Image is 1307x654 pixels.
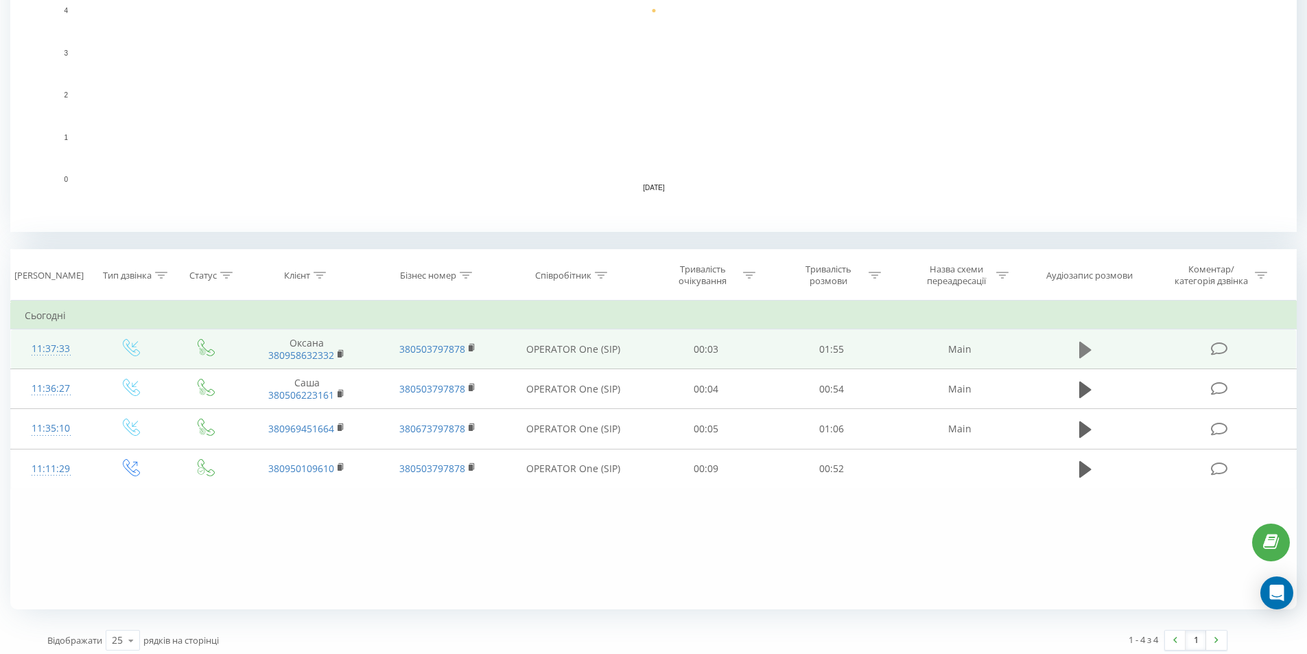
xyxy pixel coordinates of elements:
td: 00:03 [644,329,769,369]
div: Бізнес номер [400,270,456,281]
td: 01:06 [769,409,895,449]
div: 11:35:10 [25,415,78,442]
div: 11:36:27 [25,375,78,402]
text: 2 [64,91,68,99]
div: 11:37:33 [25,336,78,362]
a: 380503797878 [399,382,465,395]
div: Коментар/категорія дзвінка [1171,264,1251,287]
td: 00:04 [644,369,769,409]
text: 4 [64,7,68,14]
div: Тривалість розмови [792,264,865,287]
text: 1 [64,134,68,141]
td: OPERATOR One (SIP) [503,449,644,489]
td: Main [894,329,1024,369]
td: OPERATOR One (SIP) [503,329,644,369]
td: Оксана [242,329,372,369]
a: 380958632332 [268,349,334,362]
div: Клієнт [284,270,310,281]
a: 380506223161 [268,388,334,401]
td: 00:09 [644,449,769,489]
a: 380503797878 [399,342,465,355]
td: 00:52 [769,449,895,489]
a: 380503797878 [399,462,465,475]
td: OPERATOR One (SIP) [503,369,644,409]
text: 3 [64,49,68,57]
text: 0 [64,176,68,183]
td: Саша [242,369,372,409]
div: Аудіозапис розмови [1046,270,1133,281]
span: Відображати [47,634,102,646]
div: Співробітник [535,270,591,281]
div: Назва схеми переадресації [919,264,993,287]
div: 1 - 4 з 4 [1129,633,1158,646]
div: Open Intercom Messenger [1260,576,1293,609]
span: рядків на сторінці [143,634,219,646]
a: 380673797878 [399,422,465,435]
td: 01:55 [769,329,895,369]
td: Main [894,409,1024,449]
div: 25 [112,633,123,647]
td: Main [894,369,1024,409]
td: Сьогодні [11,302,1297,329]
div: [PERSON_NAME] [14,270,84,281]
a: 380950109610 [268,462,334,475]
div: Тривалість очікування [666,264,740,287]
div: Тип дзвінка [103,270,152,281]
div: 11:11:29 [25,456,78,482]
div: Статус [189,270,217,281]
td: 00:54 [769,369,895,409]
td: 00:05 [644,409,769,449]
a: 380969451664 [268,422,334,435]
a: 1 [1186,631,1206,650]
text: [DATE] [643,184,665,191]
td: OPERATOR One (SIP) [503,409,644,449]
